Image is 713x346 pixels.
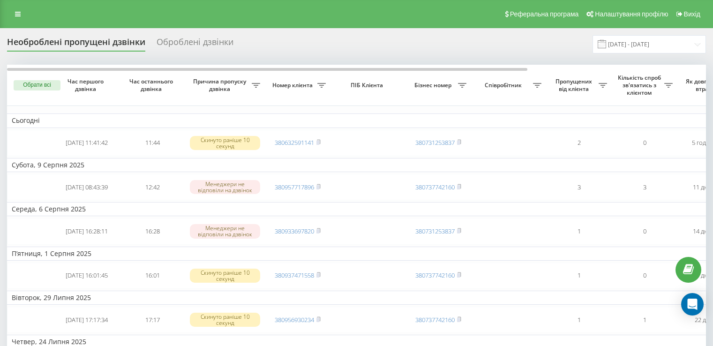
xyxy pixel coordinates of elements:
span: Співробітник [476,82,533,89]
div: Скинуто раніше 10 секунд [190,269,260,283]
a: 380956930234 [275,316,314,324]
div: Менеджери не відповіли на дзвінок [190,180,260,194]
td: 11:44 [120,130,185,156]
td: 17:17 [120,307,185,333]
a: 380933697820 [275,227,314,235]
a: 380731253837 [415,227,455,235]
div: Скинуто раніше 10 секунд [190,313,260,327]
td: 3 [546,174,612,200]
td: 1 [612,307,677,333]
span: Пропущених від клієнта [551,78,599,92]
td: 1 [546,218,612,244]
td: [DATE] 11:41:42 [54,130,120,156]
a: 380737742160 [415,183,455,191]
span: Налаштування профілю [595,10,668,18]
td: 1 [546,263,612,289]
td: [DATE] 17:17:34 [54,307,120,333]
span: Кількість спроб зв'язатись з клієнтом [616,74,664,96]
span: Номер клієнта [270,82,317,89]
td: 0 [612,130,677,156]
span: Вихід [684,10,700,18]
td: [DATE] 16:01:45 [54,263,120,289]
span: Час останнього дзвінка [127,78,178,92]
a: 380731253837 [415,138,455,147]
td: [DATE] 16:28:11 [54,218,120,244]
div: Оброблені дзвінки [157,37,233,52]
a: 380737742160 [415,271,455,279]
div: Скинуто раніше 10 секунд [190,136,260,150]
td: 12:42 [120,174,185,200]
button: Обрати всі [14,80,60,90]
td: 16:01 [120,263,185,289]
span: Бізнес номер [410,82,458,89]
td: 0 [612,263,677,289]
div: Менеджери не відповіли на дзвінок [190,224,260,238]
a: 380937471558 [275,271,314,279]
td: 2 [546,130,612,156]
td: [DATE] 08:43:39 [54,174,120,200]
div: Необроблені пропущені дзвінки [7,37,145,52]
td: 3 [612,174,677,200]
span: ПІБ Клієнта [338,82,398,89]
td: 16:28 [120,218,185,244]
span: Час першого дзвінка [61,78,112,92]
div: Open Intercom Messenger [681,293,704,316]
span: Причина пропуску дзвінка [190,78,252,92]
a: 380737742160 [415,316,455,324]
a: 380957717896 [275,183,314,191]
a: 380632591141 [275,138,314,147]
td: 1 [546,307,612,333]
span: Реферальна програма [510,10,579,18]
td: 0 [612,218,677,244]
